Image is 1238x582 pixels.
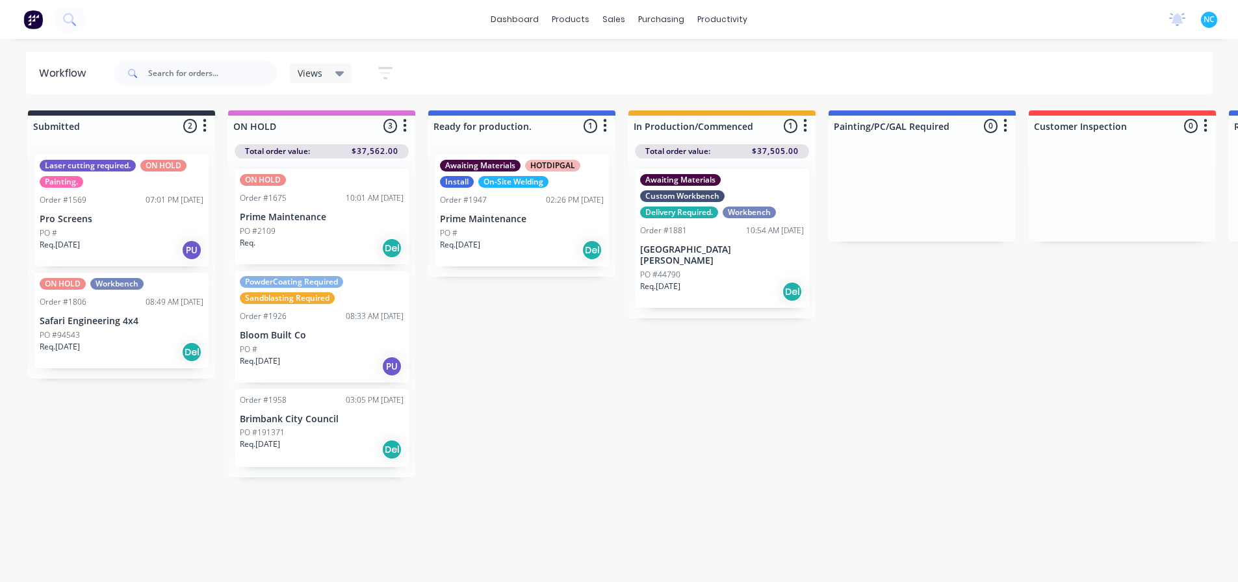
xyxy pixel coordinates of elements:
[240,212,404,223] p: Prime Maintenance
[440,214,604,225] p: Prime Maintenance
[240,192,287,204] div: Order #1675
[440,160,521,171] div: Awaiting Materials
[40,214,203,225] p: Pro Screens
[723,207,776,218] div: Workbench
[596,10,632,29] div: sales
[245,145,310,157] span: Total order value:
[40,160,136,171] div: Laser cutting required.
[34,155,209,266] div: Laser cutting required.ON HOLDPainting.Order #156907:01 PM [DATE]Pro ScreensPO #Req.[DATE]PU
[1204,14,1215,25] span: NC
[240,310,287,322] div: Order #1926
[39,66,92,81] div: Workflow
[440,239,480,251] p: Req. [DATE]
[34,273,209,368] div: ON HOLDWorkbenchOrder #180608:49 AM [DATE]Safari Engineering 4x4PO #94543Req.[DATE]Del
[40,239,80,251] p: Req. [DATE]
[546,194,604,206] div: 02:26 PM [DATE]
[240,276,343,288] div: PowderCoating Required
[40,296,86,308] div: Order #1806
[640,244,804,266] p: [GEOGRAPHIC_DATA][PERSON_NAME]
[752,145,799,157] span: $37,505.00
[23,10,43,29] img: Factory
[545,10,596,29] div: products
[352,145,398,157] span: $37,562.00
[632,10,691,29] div: purchasing
[235,169,409,264] div: ON HOLDOrder #167510:01 AM [DATE]Prime MaintenancePO #2109Req.Del
[240,237,255,249] p: Req.
[381,238,402,259] div: Del
[148,60,277,86] input: Search for orders...
[782,281,803,302] div: Del
[240,344,257,355] p: PO #
[140,160,187,171] div: ON HOLD
[645,145,710,157] span: Total order value:
[181,240,202,260] div: PU
[346,192,404,204] div: 10:01 AM [DATE]
[40,194,86,206] div: Order #1569
[746,225,804,236] div: 10:54 AM [DATE]
[40,227,57,239] p: PO #
[640,281,680,292] p: Req. [DATE]
[240,330,404,341] p: Bloom Built Co
[40,278,86,290] div: ON HOLD
[381,439,402,460] div: Del
[691,10,754,29] div: productivity
[240,438,280,450] p: Req. [DATE]
[240,355,280,367] p: Req. [DATE]
[440,176,474,188] div: Install
[478,176,548,188] div: On-Site Welding
[525,160,580,171] div: HOTDIPGAL
[640,190,725,202] div: Custom Workbench
[235,271,409,383] div: PowderCoating RequiredSandblasting RequiredOrder #192608:33 AM [DATE]Bloom Built CoPO #Req.[DATE]PU
[40,316,203,327] p: Safari Engineering 4x4
[235,389,409,467] div: Order #195803:05 PM [DATE]Brimbank City CouncilPO #191371Req.[DATE]Del
[146,194,203,206] div: 07:01 PM [DATE]
[240,414,404,425] p: Brimbank City Council
[240,225,276,237] p: PO #2109
[240,427,285,438] p: PO #191371
[484,10,545,29] a: dashboard
[90,278,144,290] div: Workbench
[40,329,80,341] p: PO #94543
[640,225,687,236] div: Order #1881
[240,174,286,186] div: ON HOLD
[435,155,609,266] div: Awaiting MaterialsHOTDIPGALInstallOn-Site WeldingOrder #194702:26 PM [DATE]Prime MaintenancePO #R...
[635,169,809,308] div: Awaiting MaterialsCustom WorkbenchDelivery Required.WorkbenchOrder #188110:54 AM [DATE][GEOGRAPHI...
[346,310,404,322] div: 08:33 AM [DATE]
[640,269,680,281] p: PO #44790
[40,341,80,353] p: Req. [DATE]
[181,342,202,362] div: Del
[640,207,718,218] div: Delivery Required.
[582,240,602,260] div: Del
[440,227,458,239] p: PO #
[240,292,335,304] div: Sandblasting Required
[146,296,203,308] div: 08:49 AM [DATE]
[381,356,402,377] div: PU
[40,176,83,188] div: Painting.
[640,174,721,186] div: Awaiting Materials
[346,394,404,406] div: 03:05 PM [DATE]
[440,194,487,206] div: Order #1947
[240,394,287,406] div: Order #1958
[298,66,322,80] span: Views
